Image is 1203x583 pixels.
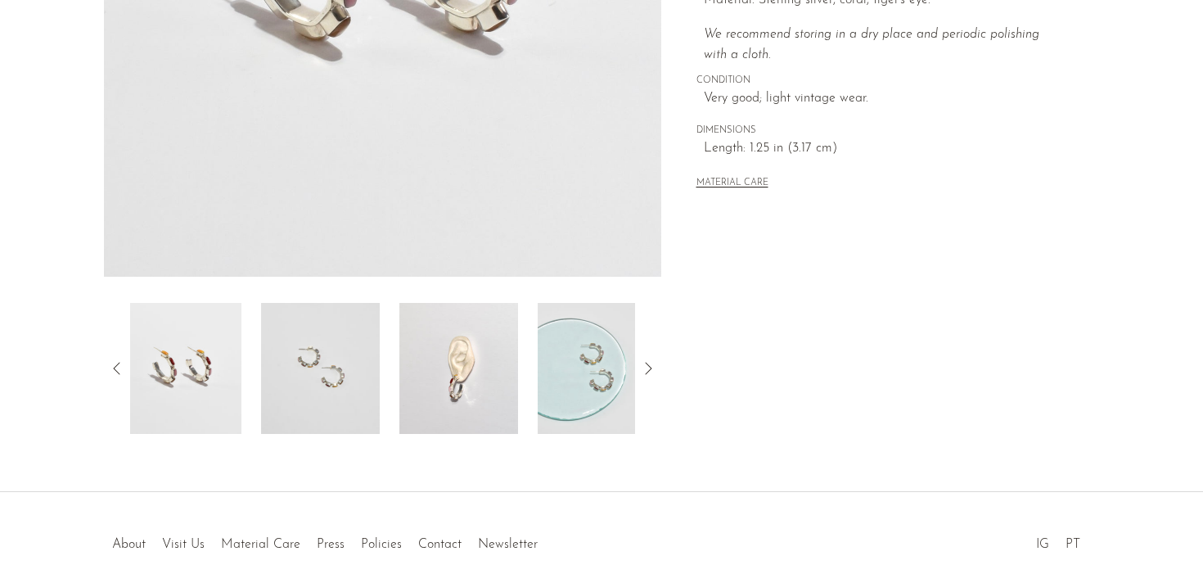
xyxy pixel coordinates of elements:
[1028,525,1088,556] ul: Social Medias
[538,303,656,434] img: Multi Stone Hoop Earrings
[361,538,402,551] a: Policies
[261,303,380,434] img: Multi Stone Hoop Earrings
[704,138,1065,160] span: Length: 1.25 in (3.17 cm)
[317,538,345,551] a: Press
[418,538,462,551] a: Contact
[123,303,241,434] img: Multi Stone Hoop Earrings
[704,28,1039,62] i: We recommend storing in a dry place and periodic polishing with a cloth.
[696,124,1065,138] span: DIMENSIONS
[399,303,518,434] img: Multi Stone Hoop Earrings
[221,538,300,551] a: Material Care
[1036,538,1049,551] a: IG
[704,88,1065,110] span: Very good; light vintage wear.
[112,538,146,551] a: About
[1066,538,1080,551] a: PT
[696,74,1065,88] span: CONDITION
[162,538,205,551] a: Visit Us
[696,178,768,190] button: MATERIAL CARE
[104,525,546,556] ul: Quick links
